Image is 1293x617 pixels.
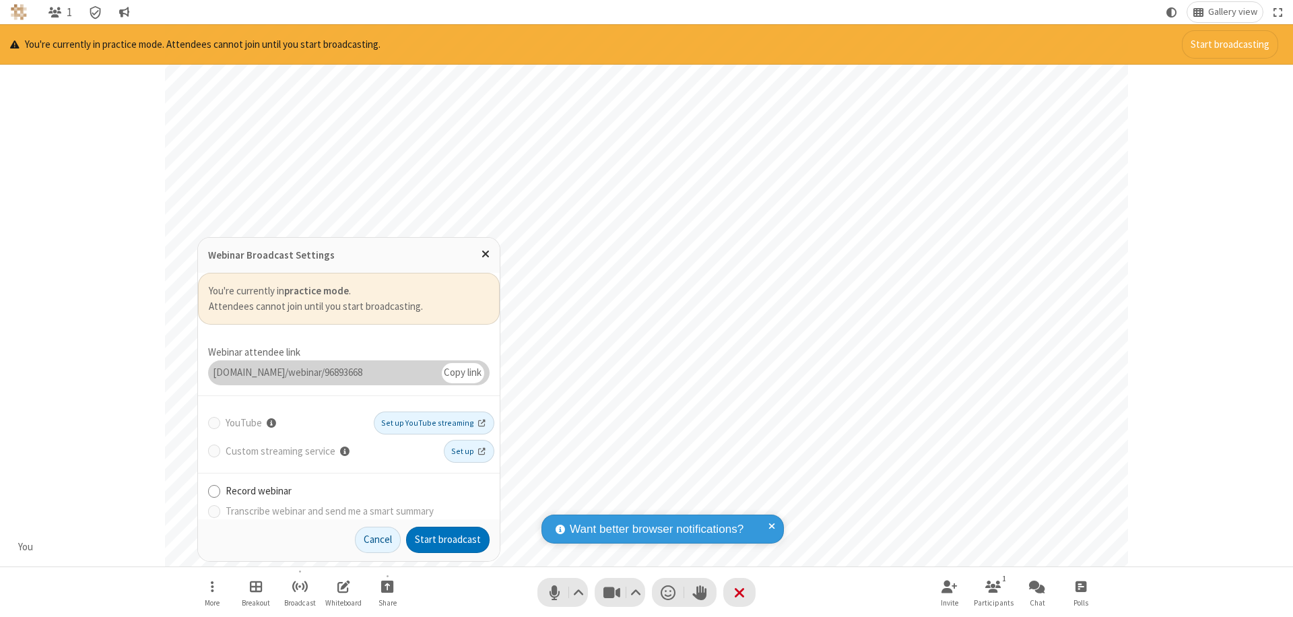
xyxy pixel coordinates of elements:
button: Start sharing [367,573,407,612]
div: Webinar attendee link [208,345,490,360]
span: Want better browser notifications? [570,521,743,538]
label: You're currently in . [209,284,489,299]
span: Share [378,599,397,607]
button: Open poll [1061,573,1101,612]
button: Invite participants (⌘+Shift+I) [929,573,970,612]
button: Open menu [192,573,232,612]
button: Change layout [1187,2,1263,22]
button: Audio settings [570,578,588,607]
button: Live stream to YouTube must be set up before your meeting. For instructions on how to set it up, ... [262,413,279,433]
div: [DOMAIN_NAME]/webinar/96893668 [208,360,442,386]
span: Broadcast [284,599,316,607]
div: You [13,540,38,555]
label: Attendees cannot join until you start broadcasting. [209,299,489,315]
span: Breakout [242,599,270,607]
button: Close popover [471,238,500,271]
label: YouTube [226,413,369,433]
span: Chat [1030,599,1045,607]
button: Open participant list [973,573,1014,612]
button: Conversation [113,2,135,22]
div: Meeting details Encryption enabled [83,2,108,22]
button: Mute (⌘+Shift+A) [537,578,588,607]
div: 1 [999,573,1010,585]
button: Start broadcasting [1182,30,1278,59]
span: Gallery view [1208,7,1257,18]
span: 1 [67,6,72,19]
label: Record webinar [226,484,490,499]
button: Live stream to a custom RTMP server must be set up before your meeting. [335,441,352,461]
span: Whiteboard [325,599,362,607]
button: Video setting [627,578,645,607]
label: Webinar Broadcast Settings [208,249,335,261]
button: Manage Breakout Rooms [236,573,276,612]
label: Transcribe webinar and send me a smart summary [226,504,490,519]
span: Invite [941,599,958,607]
button: Using system theme [1161,2,1183,22]
button: Open participant list [42,2,77,22]
button: Start broadcast [406,527,490,554]
label: Custom streaming service [226,441,439,461]
div: Copy link [442,363,485,383]
button: Fullscreen [1268,2,1288,22]
p: You're currently in practice mode. Attendees cannot join until you start broadcasting. [10,37,380,53]
a: Set up YouTube streaming [374,412,494,434]
span: Polls [1073,599,1088,607]
button: Broadcast [279,573,320,612]
img: QA Selenium DO NOT DELETE OR CHANGE [11,4,27,20]
button: Raise hand [684,578,717,607]
span: Participants [974,599,1014,607]
a: Set up [444,440,494,463]
b: practice mode [284,284,349,297]
button: Cancel [355,527,401,554]
button: End or leave meeting [723,578,756,607]
button: Stop video (⌘+Shift+V) [595,578,645,607]
button: Open shared whiteboard [323,573,364,612]
button: Open chat [1017,573,1057,612]
button: Send a reaction [652,578,684,607]
span: More [205,599,220,607]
